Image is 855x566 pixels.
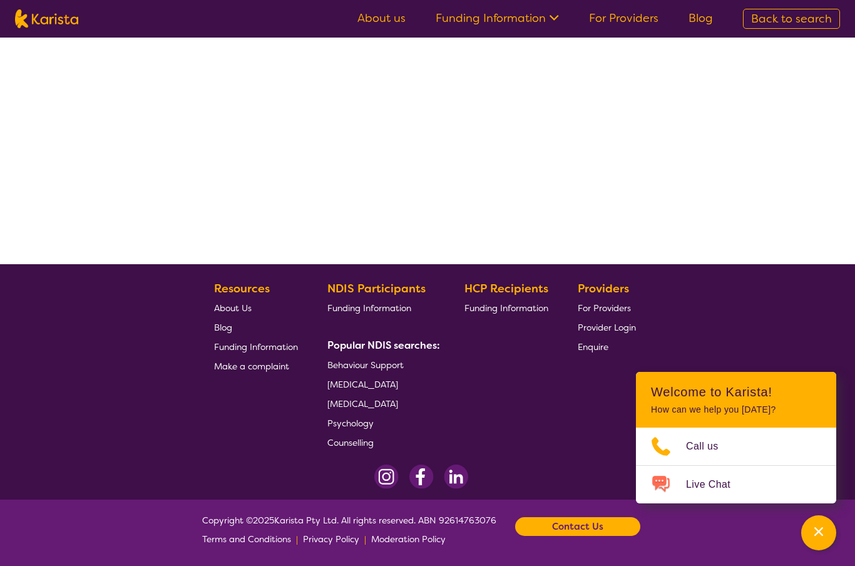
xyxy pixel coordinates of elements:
[578,337,636,356] a: Enquire
[578,298,636,317] a: For Providers
[444,465,468,489] img: LinkedIn
[743,9,840,29] a: Back to search
[552,517,603,536] b: Contact Us
[578,322,636,333] span: Provider Login
[327,394,435,413] a: [MEDICAL_DATA]
[364,530,366,548] p: |
[589,11,658,26] a: For Providers
[202,533,291,545] span: Terms and Conditions
[214,341,298,352] span: Funding Information
[15,9,78,28] img: Karista logo
[689,11,713,26] a: Blog
[436,11,559,26] a: Funding Information
[464,302,548,314] span: Funding Information
[686,437,734,456] span: Call us
[578,302,631,314] span: For Providers
[578,317,636,337] a: Provider Login
[327,433,435,452] a: Counselling
[636,372,836,503] div: Channel Menu
[371,530,446,548] a: Moderation Policy
[214,356,298,376] a: Make a complaint
[296,530,298,548] p: |
[374,465,399,489] img: Instagram
[636,428,836,503] ul: Choose channel
[214,302,252,314] span: About Us
[327,418,374,429] span: Psychology
[214,298,298,317] a: About Us
[578,281,629,296] b: Providers
[327,339,440,352] b: Popular NDIS searches:
[357,11,406,26] a: About us
[327,302,411,314] span: Funding Information
[202,530,291,548] a: Terms and Conditions
[327,398,398,409] span: [MEDICAL_DATA]
[327,374,435,394] a: [MEDICAL_DATA]
[651,384,821,399] h2: Welcome to Karista!
[327,437,374,448] span: Counselling
[214,337,298,356] a: Funding Information
[578,341,608,352] span: Enquire
[327,281,426,296] b: NDIS Participants
[327,355,435,374] a: Behaviour Support
[464,281,548,296] b: HCP Recipients
[214,322,232,333] span: Blog
[327,298,435,317] a: Funding Information
[409,465,434,489] img: Facebook
[651,404,821,415] p: How can we help you [DATE]?
[327,359,404,371] span: Behaviour Support
[327,379,398,390] span: [MEDICAL_DATA]
[801,515,836,550] button: Channel Menu
[371,533,446,545] span: Moderation Policy
[303,533,359,545] span: Privacy Policy
[464,298,548,317] a: Funding Information
[327,413,435,433] a: Psychology
[202,511,496,548] span: Copyright © 2025 Karista Pty Ltd. All rights reserved. ABN 92614763076
[214,281,270,296] b: Resources
[214,317,298,337] a: Blog
[303,530,359,548] a: Privacy Policy
[686,475,745,494] span: Live Chat
[214,361,289,372] span: Make a complaint
[751,11,832,26] span: Back to search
